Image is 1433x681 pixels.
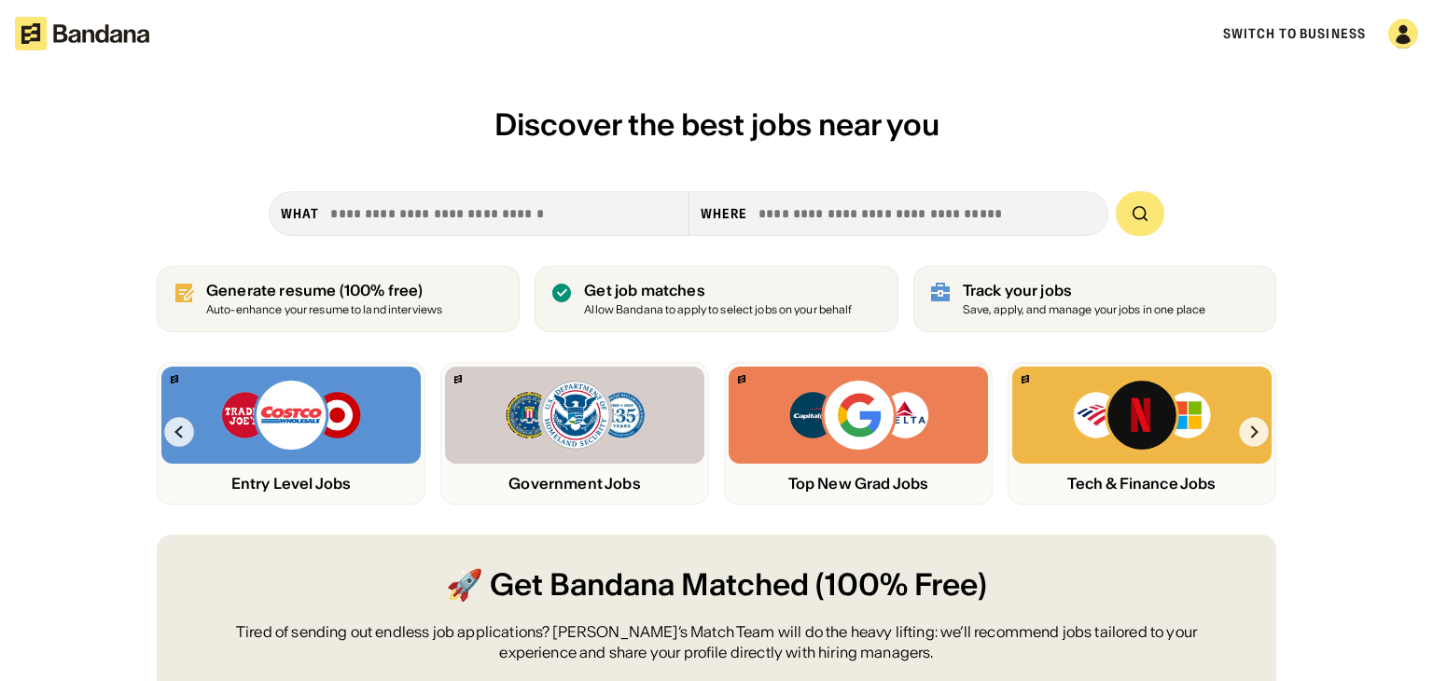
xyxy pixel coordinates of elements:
[161,475,421,493] div: Entry Level Jobs
[1239,417,1269,447] img: Right Arrow
[157,362,425,505] a: Bandana logoTrader Joe’s, Costco, Target logosEntry Level Jobs
[815,564,987,606] span: (100% Free)
[340,281,424,299] span: (100% free)
[1012,475,1272,493] div: Tech & Finance Jobs
[171,375,178,383] img: Bandana logo
[963,282,1206,299] div: Track your jobs
[202,621,1231,663] div: Tired of sending out endless job applications? [PERSON_NAME]’s Match Team will do the heavy lifti...
[738,375,745,383] img: Bandana logo
[440,362,709,505] a: Bandana logoFBI, DHS, MWRD logosGovernment Jobs
[454,375,462,383] img: Bandana logo
[1022,375,1029,383] img: Bandana logo
[281,205,319,222] div: what
[206,304,442,316] div: Auto-enhance your resume to land interviews
[913,266,1276,332] a: Track your jobs Save, apply, and manage your jobs in one place
[963,304,1206,316] div: Save, apply, and manage your jobs in one place
[1223,25,1366,42] a: Switch to Business
[701,205,748,222] div: Where
[206,282,442,299] div: Generate resume
[446,564,809,606] span: 🚀 Get Bandana Matched
[584,304,852,316] div: Allow Bandana to apply to select jobs on your behalf
[15,17,149,50] img: Bandana logotype
[504,378,646,452] img: FBI, DHS, MWRD logos
[164,417,194,447] img: Left Arrow
[445,475,704,493] div: Government Jobs
[787,378,929,452] img: Capital One, Google, Delta logos
[157,266,520,332] a: Generate resume (100% free)Auto-enhance your resume to land interviews
[584,282,852,299] div: Get job matches
[494,105,939,144] span: Discover the best jobs near you
[1072,378,1213,452] img: Bank of America, Netflix, Microsoft logos
[220,378,362,452] img: Trader Joe’s, Costco, Target logos
[724,362,993,505] a: Bandana logoCapital One, Google, Delta logosTop New Grad Jobs
[1008,362,1276,505] a: Bandana logoBank of America, Netflix, Microsoft logosTech & Finance Jobs
[729,475,988,493] div: Top New Grad Jobs
[535,266,897,332] a: Get job matches Allow Bandana to apply to select jobs on your behalf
